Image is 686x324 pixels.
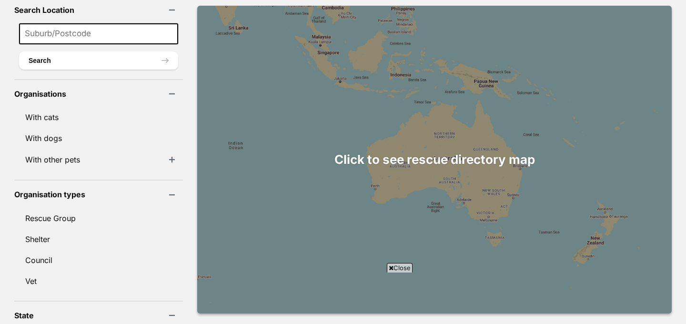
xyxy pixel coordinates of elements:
[14,107,183,127] a: With cats
[14,208,183,228] a: Rescue Group
[14,90,183,98] header: Organisations
[14,311,183,320] header: State
[14,271,183,291] a: Vet
[14,149,183,170] li: With other pets
[19,51,178,70] button: Search
[19,23,178,44] input: Suburb/Postcode
[170,276,516,319] iframe: Advertisement
[14,6,183,14] header: Search Location
[14,128,183,148] a: With dogs
[14,229,183,249] a: Shelter
[14,250,183,270] a: Council
[387,263,413,273] span: Close
[14,190,183,199] header: Organisation types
